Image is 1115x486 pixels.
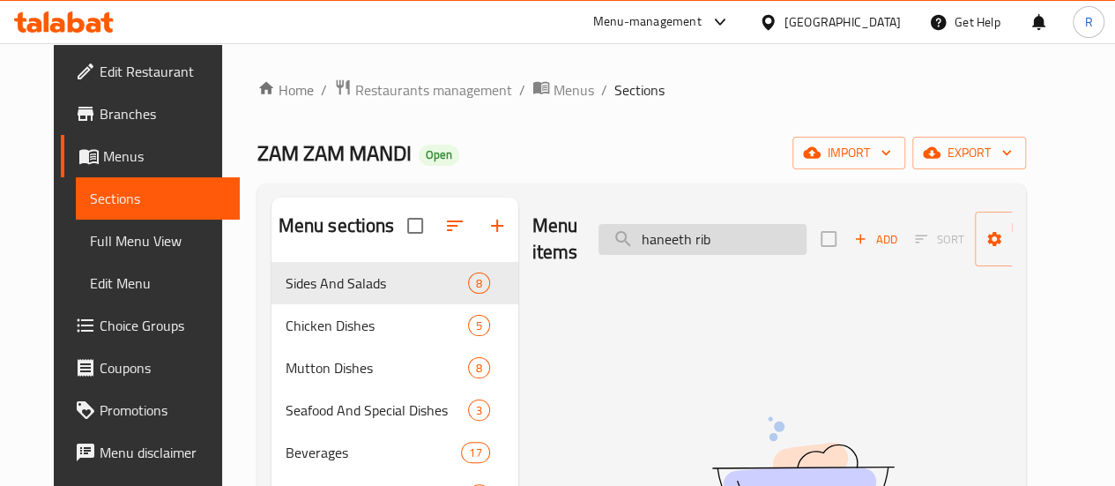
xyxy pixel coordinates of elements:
span: Beverages [286,442,462,463]
span: R [1084,12,1092,32]
span: 3 [469,402,489,419]
h2: Menu items [532,213,578,265]
span: Full Menu View [90,230,226,251]
div: items [468,357,490,378]
span: Sections [614,79,665,101]
div: [GEOGRAPHIC_DATA] [784,12,901,32]
div: items [468,315,490,336]
span: Sides And Salads [286,273,468,294]
span: Select all sections [397,207,434,244]
span: Add item [847,226,903,253]
span: Edit Restaurant [100,61,226,82]
span: Restaurants management [355,79,512,101]
span: Chicken Dishes [286,315,468,336]
span: Promotions [100,400,226,421]
div: items [468,273,490,294]
button: Add section [476,205,518,247]
span: Sort sections [434,205,476,247]
h2: Menu sections [279,213,395,239]
li: / [321,79,327,101]
span: Add [851,229,899,250]
a: Edit Restaurant [61,50,240,93]
div: Chicken Dishes5 [271,304,518,347]
button: Manage items [975,212,1093,266]
span: Branches [100,103,226,124]
a: Sections [76,177,240,220]
div: Beverages17 [271,431,518,474]
div: Menu-management [593,11,702,33]
a: Menus [532,79,594,101]
span: Manage items [989,217,1079,261]
span: import [807,142,891,164]
button: import [792,137,905,169]
span: Sections [90,188,226,209]
button: export [912,137,1026,169]
span: Menu disclaimer [100,442,226,463]
a: Home [257,79,314,101]
a: Menu disclaimer [61,431,240,474]
span: Choice Groups [100,315,226,336]
li: / [601,79,607,101]
span: ZAM ZAM MANDI [257,133,412,173]
button: Add [847,226,903,253]
span: Seafood And Special Dishes [286,400,468,421]
div: items [468,400,490,421]
span: Menus [103,146,226,167]
div: Sides And Salads8 [271,262,518,304]
span: 5 [469,318,489,334]
span: Edit Menu [90,273,226,294]
span: Select section first [903,226,975,253]
span: Menus [554,79,594,101]
span: 8 [469,360,489,377]
span: 17 [462,445,488,461]
div: items [461,442,489,463]
div: Mutton Dishes8 [271,347,518,389]
span: 8 [469,275,489,292]
div: Open [419,145,459,166]
a: Coupons [61,347,240,389]
a: Edit Menu [76,262,240,304]
span: Mutton Dishes [286,357,468,378]
nav: breadcrumb [257,79,1026,101]
a: Choice Groups [61,304,240,347]
a: Full Menu View [76,220,240,262]
span: export [926,142,1012,164]
input: search [598,224,807,255]
li: / [519,79,525,101]
a: Branches [61,93,240,135]
span: Coupons [100,357,226,378]
span: Open [419,147,459,162]
a: Promotions [61,389,240,431]
div: Seafood And Special Dishes3 [271,389,518,431]
a: Restaurants management [334,79,512,101]
a: Menus [61,135,240,177]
